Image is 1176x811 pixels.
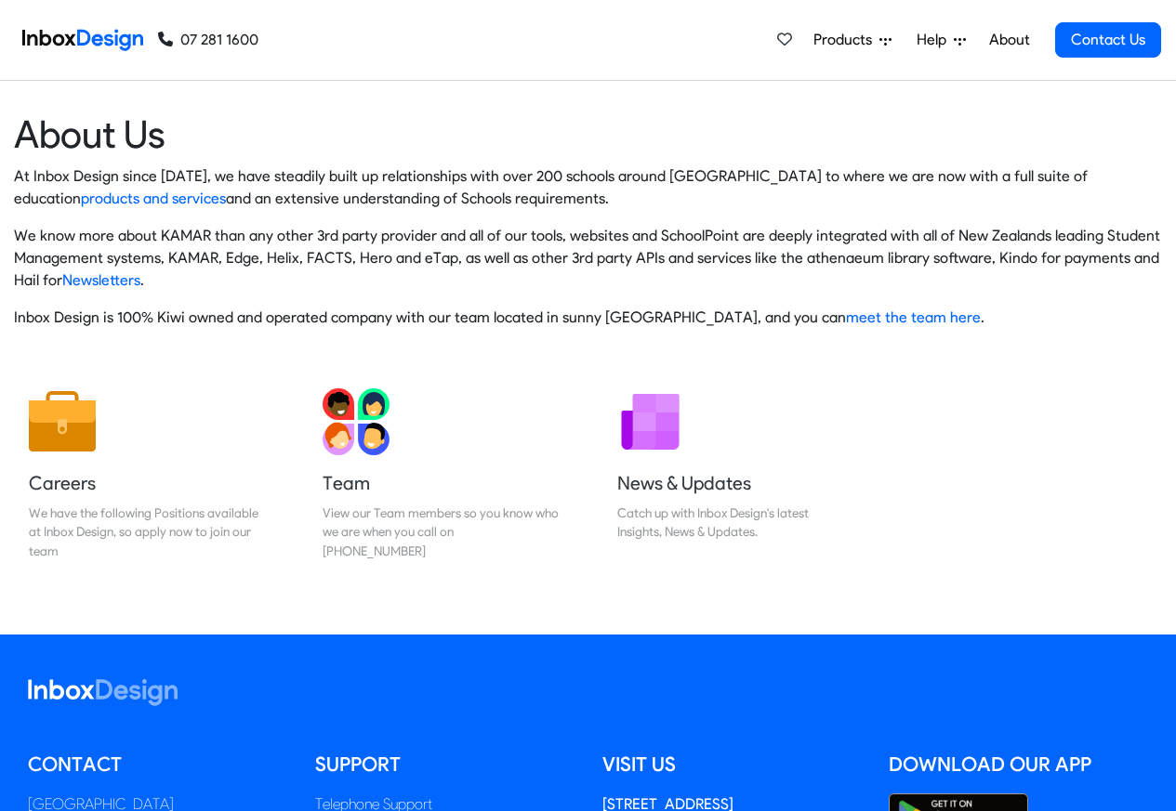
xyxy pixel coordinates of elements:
h5: Support [315,751,575,778]
img: logo_inboxdesign_white.svg [28,679,178,706]
div: We have the following Positions available at Inbox Design, so apply now to join our team [29,504,265,560]
a: products and services [81,190,226,207]
heading: About Us [14,111,1162,158]
a: meet the team here [846,308,981,326]
a: About [984,21,1035,59]
p: At Inbox Design since [DATE], we have steadily built up relationships with over 200 schools aroun... [14,165,1162,210]
h5: Team [323,470,559,496]
h5: Careers [29,470,265,496]
a: Products [806,21,899,59]
p: Inbox Design is 100% Kiwi owned and operated company with our team located in sunny [GEOGRAPHIC_D... [14,307,1162,329]
a: Team View our Team members so you know who we are when you call on [PHONE_NUMBER] [308,373,574,575]
a: 07 281 1600 [158,29,258,51]
div: Catch up with Inbox Design's latest Insights, News & Updates. [617,504,853,542]
span: Products [813,29,879,51]
a: Newsletters [62,271,140,289]
h5: News & Updates [617,470,853,496]
h5: Visit us [602,751,862,778]
img: 2022_01_12_icon_newsletter.svg [617,388,684,455]
a: Careers We have the following Positions available at Inbox Design, so apply now to join our team [14,373,280,575]
a: Contact Us [1055,22,1161,58]
div: View our Team members so you know who we are when you call on [PHONE_NUMBER] [323,504,559,560]
a: Help [909,21,973,59]
img: 2022_01_13_icon_team.svg [323,388,390,455]
h5: Contact [28,751,287,778]
a: News & Updates Catch up with Inbox Design's latest Insights, News & Updates. [602,373,868,575]
span: Help [917,29,954,51]
h5: Download our App [889,751,1148,778]
p: We know more about KAMAR than any other 3rd party provider and all of our tools, websites and Sch... [14,225,1162,292]
img: 2022_01_13_icon_job.svg [29,388,96,455]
